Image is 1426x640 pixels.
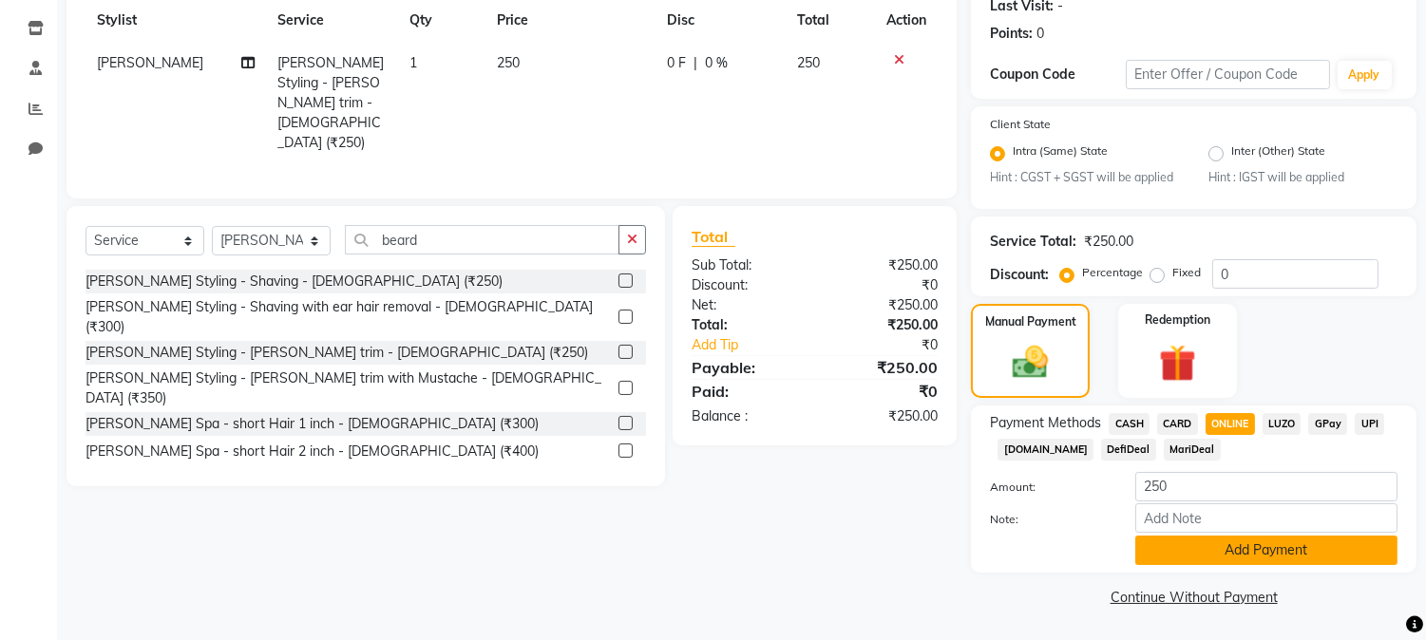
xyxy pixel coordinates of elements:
[1164,439,1221,461] span: MariDeal
[677,380,815,403] div: Paid:
[990,116,1051,133] label: Client State
[815,380,953,403] div: ₹0
[667,53,686,73] span: 0 F
[692,227,735,247] span: Total
[815,255,953,275] div: ₹250.00
[976,511,1121,528] label: Note:
[1082,264,1143,281] label: Percentage
[1109,413,1150,435] span: CASH
[990,65,1126,85] div: Coupon Code
[1157,413,1198,435] span: CARD
[1084,232,1133,252] div: ₹250.00
[86,272,503,292] div: [PERSON_NAME] Styling - Shaving - [DEMOGRAPHIC_DATA] (₹250)
[1126,60,1329,89] input: Enter Offer / Coupon Code
[1135,472,1397,501] input: Amount
[1172,264,1201,281] label: Fixed
[990,265,1049,285] div: Discount:
[1338,61,1392,89] button: Apply
[677,275,815,295] div: Discount:
[1263,413,1302,435] span: LUZO
[815,356,953,379] div: ₹250.00
[705,53,728,73] span: 0 %
[677,295,815,315] div: Net:
[97,54,203,71] span: [PERSON_NAME]
[86,414,539,434] div: [PERSON_NAME] Spa - short Hair 1 inch - [DEMOGRAPHIC_DATA] (₹300)
[86,297,611,337] div: [PERSON_NAME] Styling - Shaving with ear hair removal - [DEMOGRAPHIC_DATA] (₹300)
[815,275,953,295] div: ₹0
[677,406,815,426] div: Balance :
[1308,413,1347,435] span: GPay
[1135,536,1397,565] button: Add Payment
[1148,340,1207,386] img: _gift.svg
[677,335,838,355] a: Add Tip
[1013,142,1108,165] label: Intra (Same) State
[1231,142,1325,165] label: Inter (Other) State
[815,295,953,315] div: ₹250.00
[1355,413,1384,435] span: UPI
[694,53,697,73] span: |
[86,343,588,363] div: [PERSON_NAME] Styling - [PERSON_NAME] trim - [DEMOGRAPHIC_DATA] (₹250)
[345,225,619,254] input: Search or Scan
[838,335,953,355] div: ₹0
[1135,503,1397,533] input: Add Note
[1001,342,1058,383] img: _cash.svg
[278,54,385,151] span: [PERSON_NAME] Styling - [PERSON_NAME] trim - [DEMOGRAPHIC_DATA] (₹250)
[985,313,1076,330] label: Manual Payment
[497,54,520,71] span: 250
[1101,439,1156,461] span: DefiDeal
[1145,311,1210,329] label: Redemption
[1036,24,1044,44] div: 0
[1206,413,1255,435] span: ONLINE
[798,54,821,71] span: 250
[86,368,611,408] div: [PERSON_NAME] Styling - [PERSON_NAME] trim with Mustache - [DEMOGRAPHIC_DATA] (₹350)
[86,442,539,461] div: [PERSON_NAME] Spa - short Hair 2 inch - [DEMOGRAPHIC_DATA] (₹400)
[975,588,1413,608] a: Continue Without Payment
[677,315,815,335] div: Total:
[677,356,815,379] div: Payable:
[998,439,1093,461] span: [DOMAIN_NAME]
[990,232,1076,252] div: Service Total:
[677,255,815,275] div: Sub Total:
[409,54,417,71] span: 1
[1208,169,1397,186] small: Hint : IGST will be applied
[815,315,953,335] div: ₹250.00
[976,479,1121,496] label: Amount:
[990,413,1101,433] span: Payment Methods
[815,406,953,426] div: ₹250.00
[990,24,1033,44] div: Points:
[990,169,1179,186] small: Hint : CGST + SGST will be applied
